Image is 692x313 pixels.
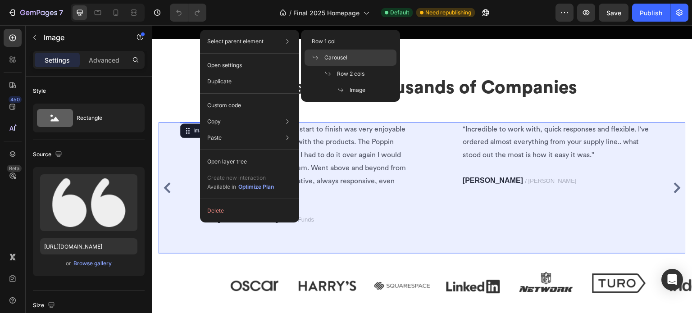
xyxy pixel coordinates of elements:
input: https://example.com/image.jpg [40,238,137,254]
button: Carousel Next Arrow [518,155,533,170]
p: "Incredible to work with, quick responses and flexible. I've ordered almost everything from your ... [311,98,504,136]
div: Browse gallery [73,259,112,268]
span: / [289,8,291,18]
button: Save [599,4,628,22]
div: Publish [640,8,662,18]
p: 7 [59,7,63,18]
span: Save [606,9,621,17]
iframe: Design area [152,25,692,313]
p: Advanced [89,55,119,65]
div: Optimize Plan [238,183,274,191]
button: Optimize Plan [238,182,274,191]
div: Source [33,149,64,161]
span: Row 1 col [312,37,336,45]
img: preview-image [40,174,137,231]
span: or [66,258,71,269]
img: gempages_553249401305301816-0271743f-31e3-4ae5-a0ca-993434103289.png [295,254,348,268]
div: Rectangle [77,108,132,128]
p: Custom code [207,101,241,109]
span: Carousel [324,54,347,62]
button: Publish [632,4,670,22]
p: Duplicate [207,77,232,86]
div: Undo/Redo [170,4,206,22]
div: Size [33,299,57,312]
div: Beta [7,165,22,172]
span: Need republishing [425,9,471,17]
img: gempages_553249401305301816-50af0a9d-4243-4b6c-93ae-99159035e1d4.png [146,255,205,266]
p: Copy [207,118,221,126]
div: Open Intercom Messenger [661,269,683,290]
span: Image [350,86,365,94]
p: Create new interaction [207,173,274,182]
span: Available in [207,183,236,190]
div: 450 [9,96,22,103]
img: gempages_553249401305301816-6145e7f9-bf16-4847-9725-aec5010ee031.png [368,246,421,267]
p: Open settings [207,61,242,69]
button: 7 [4,4,67,22]
span: Row 2 cols [337,70,364,78]
span: / [PERSON_NAME] [373,152,425,159]
span: Default [390,9,409,17]
button: Browse gallery [73,259,112,268]
p: Select parent element [207,37,264,45]
div: Style [33,87,46,95]
span: Final 2025 Homepage [293,8,360,18]
p: Open layer tree [207,158,247,166]
img: gempages_553249401305301816-717a20fd-7d20-45fd-82b5-f33eac8a40e6.png [223,257,278,265]
img: gempages_553249401305301816-17d59c1c-02a4-4428-9795-3c54eaac16f6.png [514,252,567,266]
button: Delete [204,203,296,219]
strong: [PERSON_NAME] [311,151,371,159]
img: gempages_553249401305301816-8e047d00-b7f9-407e-9659-1e96e09a8a42.png [79,255,127,266]
img: gempages_553249401305301816-ac49baa8-dd76-4e9c-9b4a-bcadaa154f62.png [441,248,494,268]
p: Paste [207,134,222,142]
p: Settings [45,55,70,65]
p: Image [44,32,120,43]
